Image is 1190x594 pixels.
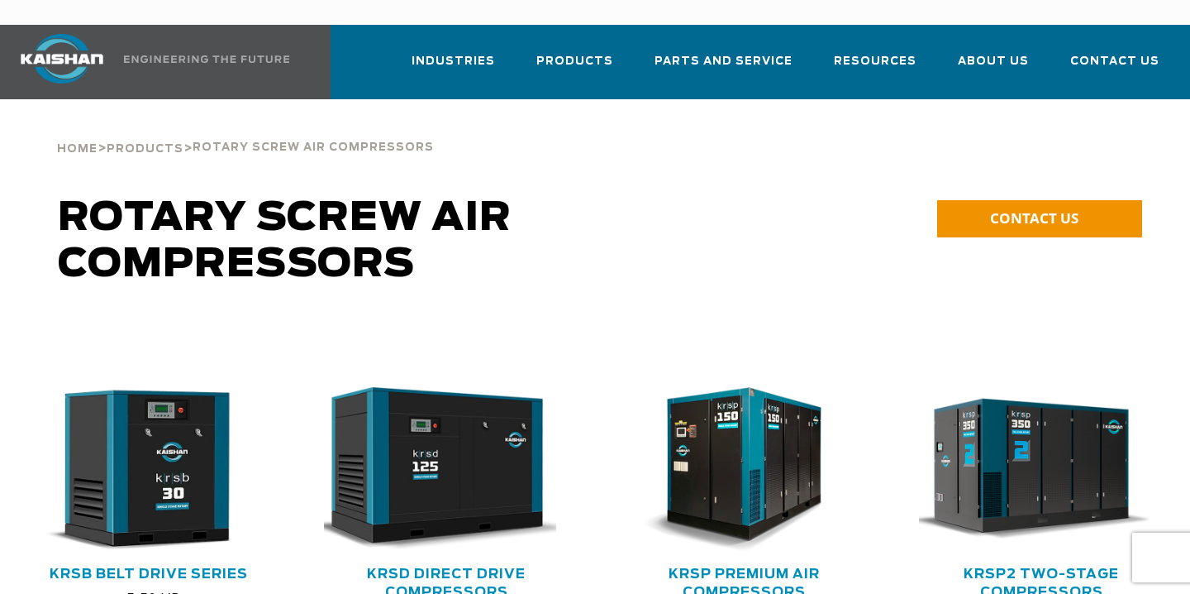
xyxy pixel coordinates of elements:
a: Contact Us [1070,40,1159,96]
span: CONTACT US [990,208,1078,228]
span: Industries [412,52,495,71]
a: Home [57,141,98,156]
a: Parts and Service [654,40,793,96]
a: KRSB Belt Drive Series [50,568,248,581]
a: Resources [834,40,916,96]
img: krsp350 [907,387,1151,553]
span: Contact Us [1070,52,1159,71]
a: About Us [958,40,1029,96]
img: krsd125 [312,387,556,553]
a: CONTACT US [937,200,1142,237]
span: Resources [834,52,916,71]
div: krsp150 [621,387,866,553]
span: About Us [958,52,1029,71]
div: krsb30 [26,387,271,553]
div: > > [57,99,434,162]
img: krsb30 [14,387,259,553]
span: Products [107,144,183,155]
span: Home [57,144,98,155]
a: Products [107,141,183,156]
span: Rotary Screw Air Compressors [58,199,512,285]
img: Engineering the future [124,55,289,63]
img: krsp150 [609,387,854,553]
span: Rotary Screw Air Compressors [193,142,434,153]
div: krsp350 [919,387,1164,553]
a: Products [536,40,613,96]
span: Products [536,52,613,71]
span: Parts and Service [654,52,793,71]
a: Industries [412,40,495,96]
div: krsd125 [324,387,569,553]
